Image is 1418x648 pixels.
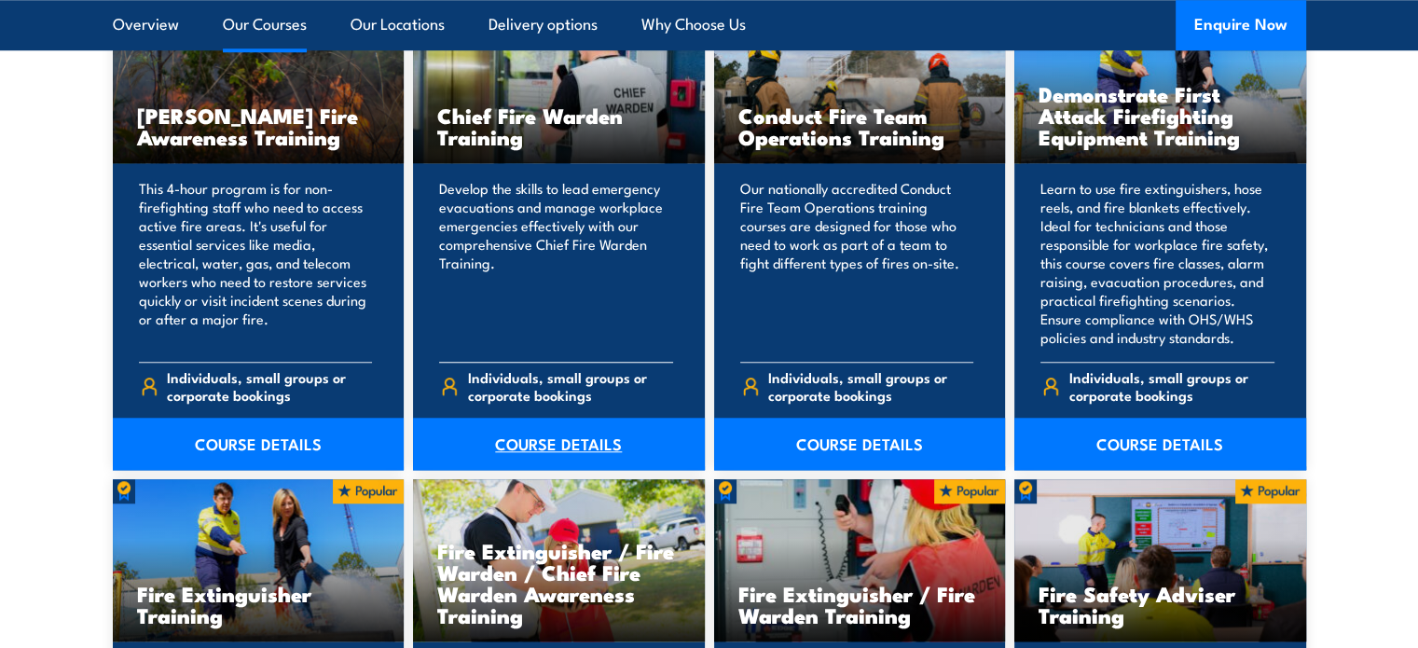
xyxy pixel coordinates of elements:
a: COURSE DETAILS [113,418,405,470]
span: Individuals, small groups or corporate bookings [1069,368,1274,404]
h3: Fire Extinguisher / Fire Warden Training [738,583,982,626]
span: Individuals, small groups or corporate bookings [167,368,372,404]
span: Individuals, small groups or corporate bookings [768,368,973,404]
h3: Conduct Fire Team Operations Training [738,104,982,147]
h3: Demonstrate First Attack Firefighting Equipment Training [1039,83,1282,147]
a: COURSE DETAILS [714,418,1006,470]
a: COURSE DETAILS [413,418,705,470]
p: Our nationally accredited Conduct Fire Team Operations training courses are designed for those wh... [740,179,974,347]
span: Individuals, small groups or corporate bookings [468,368,673,404]
p: This 4-hour program is for non-firefighting staff who need to access active fire areas. It's usef... [139,179,373,347]
h3: Fire Extinguisher Training [137,583,380,626]
h3: Chief Fire Warden Training [437,104,681,147]
p: Learn to use fire extinguishers, hose reels, and fire blankets effectively. Ideal for technicians... [1040,179,1274,347]
h3: [PERSON_NAME] Fire Awareness Training [137,104,380,147]
a: COURSE DETAILS [1014,418,1306,470]
h3: Fire Extinguisher / Fire Warden / Chief Fire Warden Awareness Training [437,540,681,626]
h3: Fire Safety Adviser Training [1039,583,1282,626]
p: Develop the skills to lead emergency evacuations and manage workplace emergencies effectively wit... [439,179,673,347]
